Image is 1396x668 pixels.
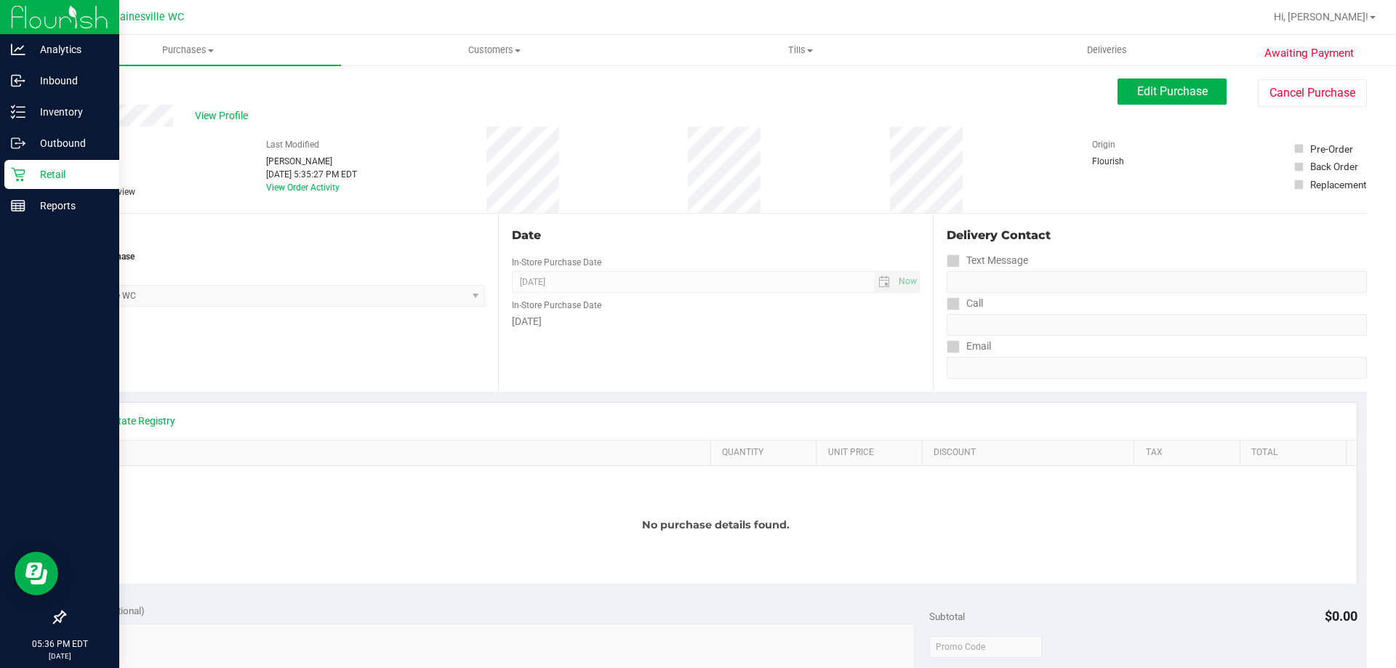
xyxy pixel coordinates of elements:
[828,447,917,459] a: Unit Price
[11,73,25,88] inline-svg: Inbound
[266,138,319,151] label: Last Modified
[1325,608,1357,624] span: $0.00
[11,198,25,213] inline-svg: Reports
[1146,447,1235,459] a: Tax
[266,182,340,193] a: View Order Activity
[648,44,952,57] span: Tills
[647,35,953,65] a: Tills
[1118,79,1227,105] button: Edit Purchase
[75,466,1357,584] div: No purchase details found.
[512,256,601,269] label: In-Store Purchase Date
[947,271,1367,293] input: Format: (999) 999-9999
[25,72,113,89] p: Inbound
[35,35,341,65] a: Purchases
[929,611,965,622] span: Subtotal
[1258,79,1367,107] button: Cancel Purchase
[1310,142,1353,156] div: Pre-Order
[512,227,919,244] div: Date
[947,227,1367,244] div: Delivery Contact
[342,44,646,57] span: Customers
[929,636,1042,658] input: Promo Code
[512,314,919,329] div: [DATE]
[11,105,25,119] inline-svg: Inventory
[88,414,175,428] a: View State Registry
[11,42,25,57] inline-svg: Analytics
[35,44,341,57] span: Purchases
[947,250,1028,271] label: Text Message
[64,227,485,244] div: Location
[11,136,25,150] inline-svg: Outbound
[86,447,705,459] a: SKU
[25,41,113,58] p: Analytics
[1137,84,1208,98] span: Edit Purchase
[195,108,253,124] span: View Profile
[7,651,113,661] p: [DATE]
[266,155,357,168] div: [PERSON_NAME]
[25,197,113,214] p: Reports
[954,35,1260,65] a: Deliveries
[947,314,1367,336] input: Format: (999) 999-9999
[11,167,25,182] inline-svg: Retail
[1251,447,1340,459] a: Total
[1067,44,1147,57] span: Deliveries
[1092,138,1115,151] label: Origin
[266,168,357,181] div: [DATE] 5:35:27 PM EDT
[25,134,113,152] p: Outbound
[512,299,601,312] label: In-Store Purchase Date
[947,336,991,357] label: Email
[7,637,113,651] p: 05:36 PM EDT
[25,103,113,121] p: Inventory
[1264,45,1354,62] span: Awaiting Payment
[341,35,647,65] a: Customers
[722,447,811,459] a: Quantity
[1092,155,1165,168] div: Flourish
[934,447,1128,459] a: Discount
[15,552,58,595] iframe: Resource center
[1274,11,1368,23] span: Hi, [PERSON_NAME]!
[1310,177,1366,192] div: Replacement
[25,166,113,183] p: Retail
[1310,159,1358,174] div: Back Order
[947,293,983,314] label: Call
[113,11,184,23] span: Gainesville WC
